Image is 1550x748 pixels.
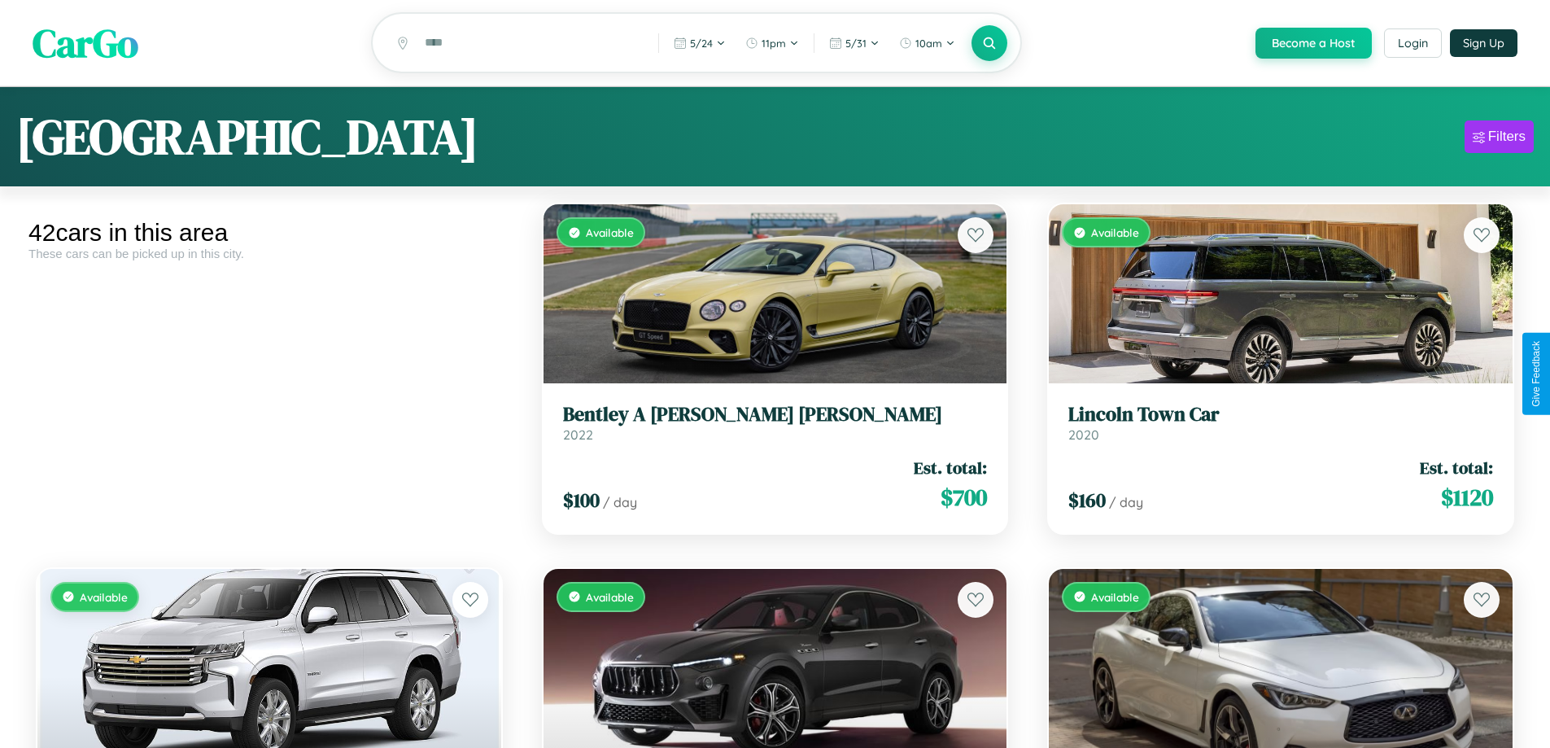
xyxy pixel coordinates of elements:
span: Available [80,590,128,604]
button: 5/31 [821,30,888,56]
a: Bentley A [PERSON_NAME] [PERSON_NAME]2022 [563,403,988,443]
span: 10am [915,37,942,50]
span: $ 1120 [1441,481,1493,514]
span: Available [586,590,634,604]
span: $ 700 [941,481,987,514]
span: 2020 [1068,426,1099,443]
span: 5 / 24 [690,37,713,50]
div: Give Feedback [1530,341,1542,407]
span: / day [1109,494,1143,510]
h3: Lincoln Town Car [1068,403,1493,426]
span: Available [1091,225,1139,239]
button: Filters [1465,120,1534,153]
button: Become a Host [1255,28,1372,59]
a: Lincoln Town Car2020 [1068,403,1493,443]
span: Available [1091,590,1139,604]
button: 5/24 [666,30,734,56]
button: 10am [891,30,963,56]
span: 2022 [563,426,593,443]
span: 5 / 31 [845,37,867,50]
span: CarGo [33,16,138,70]
button: Sign Up [1450,29,1517,57]
div: These cars can be picked up in this city. [28,247,510,260]
span: Available [586,225,634,239]
span: 11pm [762,37,786,50]
h3: Bentley A [PERSON_NAME] [PERSON_NAME] [563,403,988,426]
span: Est. total: [1420,456,1493,479]
h1: [GEOGRAPHIC_DATA] [16,103,478,170]
span: / day [603,494,637,510]
button: Login [1384,28,1442,58]
div: 42 cars in this area [28,219,510,247]
div: Filters [1488,129,1526,145]
span: $ 160 [1068,487,1106,514]
button: 11pm [737,30,807,56]
span: Est. total: [914,456,987,479]
span: $ 100 [563,487,600,514]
